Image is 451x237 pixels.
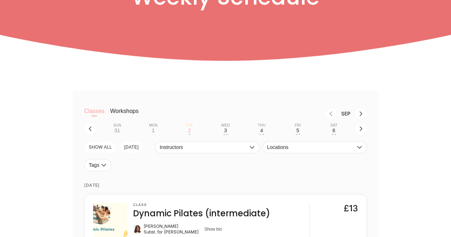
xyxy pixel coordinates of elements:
button: Show bio [204,226,222,232]
img: Kate Arnold [133,225,142,233]
nav: Month switch [150,108,367,120]
div: Sat [330,123,337,128]
span: Instructors [160,144,248,150]
button: Instructors [155,141,260,153]
div: 6 [332,128,335,133]
div: • • [296,134,300,135]
time: [DATE] [84,177,367,194]
div: 5 [296,128,299,133]
div: 4 [260,128,263,133]
img: ae0a0597-cc0d-4c1f-b89b-51775b502e7a.png [93,203,127,237]
div: • • [260,134,264,135]
div: Tue [186,123,193,128]
div: • • [332,134,336,135]
div: £13 [344,203,358,214]
button: [DATE] [119,141,143,153]
div: Fri [295,123,301,128]
button: Next month, Oct [355,108,367,120]
button: SHOW All [84,141,117,153]
span: Locations [267,144,355,150]
div: 1 [152,128,155,133]
div: [PERSON_NAME] [144,223,199,229]
button: Tags [84,159,111,171]
div: Month Sep [337,111,355,117]
h3: Class [133,203,270,207]
button: Locations [262,141,367,153]
button: Classes [84,108,104,122]
div: Sun [113,123,121,128]
div: • [189,134,190,135]
button: Previous month, Aug [325,108,337,120]
div: 3 [224,128,227,133]
div: Subst. for [PERSON_NAME] [144,229,199,235]
div: Wed [221,123,230,128]
div: 2 [188,128,191,133]
div: Mon [149,123,158,128]
div: 31 [114,128,120,133]
button: Workshops [110,108,139,122]
div: Thu [258,123,265,128]
span: Tags [89,162,99,168]
div: • • [223,134,227,135]
h4: Dynamic Pilates (intermediate) [133,208,270,219]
